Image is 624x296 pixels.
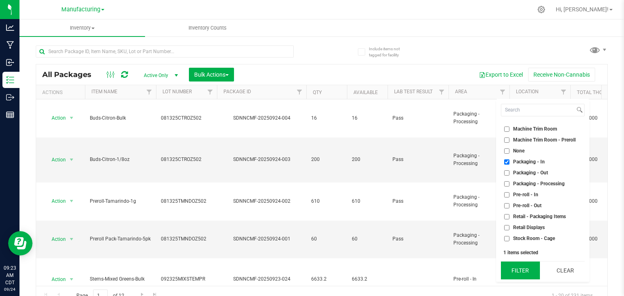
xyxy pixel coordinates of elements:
[503,250,582,255] div: 1 items selected
[67,195,77,207] span: select
[513,170,548,175] span: Packaging - Out
[453,110,505,126] span: Packaging - Processing
[528,68,595,82] button: Receive Non-Cannabis
[90,235,151,243] span: Preroll Pack-Tamarindo-5pk
[504,192,509,197] input: Pre-roll - In
[313,90,322,95] a: Qty
[61,6,100,13] span: Manufacturing
[162,89,192,94] a: Lot Number
[161,235,212,243] span: 081325TMNDOZ502
[504,170,509,176] input: Packaging - Out
[453,232,505,247] span: Packaging - Processing
[161,156,212,163] span: 081325CTROZ502
[8,231,32,255] iframe: Resource center
[6,58,14,66] inline-svg: Inbound
[216,275,308,283] div: SDNNCMF-20250923-024
[504,214,509,219] input: Retail - Packaging Items
[36,45,294,58] input: Search Package ID, Item Name, SKU, Lot or Part Number...
[44,274,66,285] span: Action
[352,197,383,205] span: 610
[216,235,308,243] div: SDNNCMF-20250924-001
[90,114,151,122] span: Buds-Citron-Bulk
[504,203,509,208] input: Pre-roll - Out
[216,114,308,122] div: SDNNCMF-20250924-004
[216,156,308,163] div: SDNNCMF-20250924-003
[145,19,271,36] a: Inventory Counts
[557,85,570,99] a: Filter
[455,89,467,94] a: Area
[513,137,576,142] span: Machine Trim Room - Preroll
[504,127,509,132] input: Machine Trim Room
[474,68,528,82] button: Export to Excel
[44,154,66,165] span: Action
[293,85,306,99] a: Filter
[513,127,557,131] span: Machine Trim Room
[496,85,509,99] a: Filter
[556,6,609,13] span: Hi, [PERSON_NAME]!
[161,114,212,122] span: 081325CTROZ502
[369,46,409,58] span: Include items not tagged for facility
[504,137,509,143] input: Machine Trim Room - Preroll
[194,71,229,78] span: Bulk Actions
[536,6,546,13] div: Manage settings
[353,90,378,95] a: Available
[394,89,433,94] a: Lab Test Result
[6,24,14,32] inline-svg: Analytics
[501,104,575,116] input: Search
[6,111,14,119] inline-svg: Reports
[67,274,77,285] span: select
[42,90,82,95] div: Actions
[204,85,217,99] a: Filter
[513,236,555,241] span: Stock Room - Cage
[513,181,565,186] span: Packaging - Processing
[392,156,444,163] span: Pass
[6,76,14,84] inline-svg: Inventory
[577,90,606,95] a: Total THC%
[6,93,14,101] inline-svg: Outbound
[44,112,66,124] span: Action
[67,234,77,245] span: select
[311,114,342,122] span: 16
[516,89,539,94] a: Location
[311,197,342,205] span: 610
[392,235,444,243] span: Pass
[513,192,538,197] span: Pre-roll - In
[504,148,509,154] input: None
[513,203,542,208] span: Pre-roll - Out
[161,275,212,283] span: 092325MIXSTEMPR
[311,156,342,163] span: 200
[4,286,16,292] p: 09/24
[352,114,383,122] span: 16
[67,154,77,165] span: select
[161,197,212,205] span: 081325TMNDOZ502
[513,225,545,230] span: Retail Displays
[91,89,117,94] a: Item Name
[6,41,14,49] inline-svg: Manufacturing
[67,112,77,124] span: select
[216,197,308,205] div: SDNNCMF-20250924-002
[504,236,509,241] input: Stock Room - Cage
[501,262,540,279] button: Filter
[513,214,566,219] span: Retail - Packaging Items
[513,148,524,153] span: None
[223,89,251,94] a: Package ID
[504,159,509,165] input: Packaging - In
[311,275,342,283] span: 6633.2
[4,264,16,286] p: 09:23 AM CDT
[44,234,66,245] span: Action
[19,19,145,36] a: Inventory
[44,195,66,207] span: Action
[19,24,145,32] span: Inventory
[189,68,234,82] button: Bulk Actions
[513,159,545,164] span: Packaging - In
[392,114,444,122] span: Pass
[42,70,100,79] span: All Packages
[90,275,151,283] span: Stems-Mixed Greens-Bulk
[352,275,383,283] span: 6633.2
[311,235,342,243] span: 60
[453,152,505,167] span: Packaging - Processing
[178,24,238,32] span: Inventory Counts
[453,193,505,209] span: Packaging - Processing
[352,156,383,163] span: 200
[143,85,156,99] a: Filter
